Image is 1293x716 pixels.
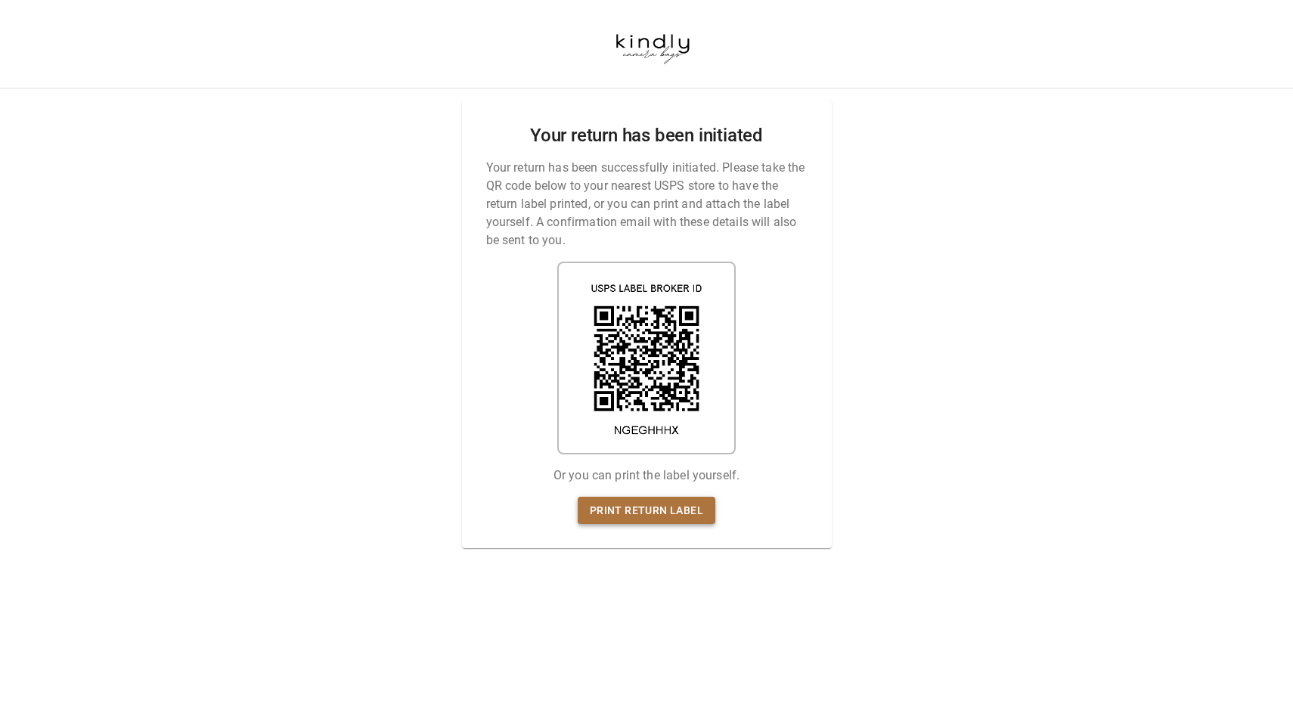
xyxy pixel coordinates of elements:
p: Or you can print the label yourself. [553,466,740,485]
img: kindlycamerabags.myshopify.com-b37650f6-6cf4-42a0-a808-989f93ebecdf [594,11,710,76]
h2: Your return has been initiated [530,125,763,147]
p: Your return has been successfully initiated. Please take the QR code below to your nearest USPS s... [486,159,808,250]
a: Print return label [578,497,715,525]
img: shipping label qr code [557,262,736,454]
